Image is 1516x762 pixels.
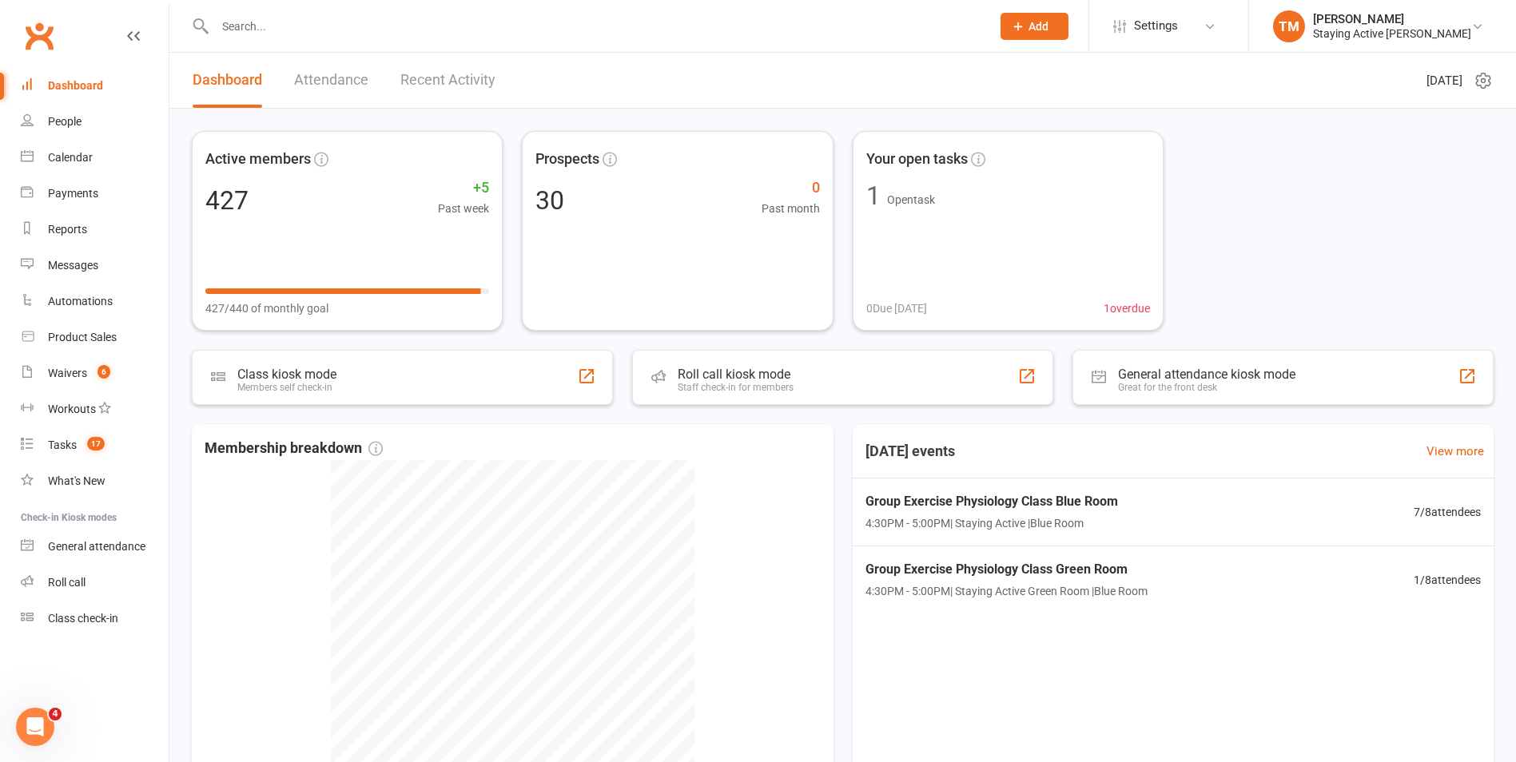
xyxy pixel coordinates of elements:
[1104,300,1150,317] span: 1 overdue
[853,437,968,466] h3: [DATE] events
[21,212,169,248] a: Reports
[48,403,96,415] div: Workouts
[21,104,169,140] a: People
[1273,10,1305,42] div: TM
[21,529,169,565] a: General attendance kiosk mode
[48,115,82,128] div: People
[210,15,980,38] input: Search...
[21,176,169,212] a: Payments
[294,53,368,108] a: Attendance
[1118,382,1295,393] div: Great for the front desk
[1313,26,1471,41] div: Staying Active [PERSON_NAME]
[1414,571,1481,589] span: 1 / 8 attendees
[21,140,169,176] a: Calendar
[21,565,169,601] a: Roll call
[535,148,599,171] span: Prospects
[48,259,98,272] div: Messages
[48,295,113,308] div: Automations
[535,188,564,213] div: 30
[1001,13,1068,40] button: Add
[21,427,169,463] a: Tasks 17
[48,474,105,487] div: What's New
[762,177,820,200] span: 0
[21,284,169,319] a: Automations
[866,148,968,171] span: Your open tasks
[865,491,1118,512] span: Group Exercise Physiology Class Blue Room
[1313,12,1471,26] div: [PERSON_NAME]
[21,248,169,284] a: Messages
[1134,8,1178,44] span: Settings
[400,53,495,108] a: Recent Activity
[48,367,87,379] div: Waivers
[866,183,881,208] div: 1
[16,708,54,746] iframe: Intercom live chat
[762,200,820,217] span: Past month
[97,365,110,379] span: 6
[866,300,927,317] span: 0 Due [DATE]
[193,53,262,108] a: Dashboard
[21,391,169,427] a: Workouts
[48,576,86,589] div: Roll call
[21,601,169,637] a: Class kiosk mode
[48,439,77,451] div: Tasks
[1029,20,1048,33] span: Add
[1118,367,1295,382] div: General attendance kiosk mode
[678,367,794,382] div: Roll call kiosk mode
[865,514,1118,532] span: 4:30PM - 5:00PM | Staying Active | Blue Room
[205,148,311,171] span: Active members
[21,355,169,391] a: Waivers 6
[205,437,383,460] span: Membership breakdown
[48,223,87,236] div: Reports
[1426,442,1484,461] a: View more
[49,708,62,720] span: 4
[48,331,117,343] div: Product Sales
[205,188,249,213] div: 427
[21,463,169,499] a: What's New
[48,540,145,553] div: General attendance
[87,437,105,450] span: 17
[865,582,1148,600] span: 4:30PM - 5:00PM | Staying Active Green Room | Blue Room
[887,193,935,206] span: Open task
[438,177,489,200] span: +5
[48,612,118,625] div: Class check-in
[678,382,794,393] div: Staff check-in for members
[205,300,328,317] span: 427/440 of monthly goal
[237,382,336,393] div: Members self check-in
[48,187,98,200] div: Payments
[1426,71,1462,90] span: [DATE]
[21,319,169,355] a: Product Sales
[865,559,1148,580] span: Group Exercise Physiology Class Green Room
[1414,503,1481,521] span: 7 / 8 attendees
[21,68,169,104] a: Dashboard
[19,16,59,56] a: Clubworx
[438,200,489,217] span: Past week
[237,367,336,382] div: Class kiosk mode
[48,79,103,92] div: Dashboard
[48,151,93,164] div: Calendar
